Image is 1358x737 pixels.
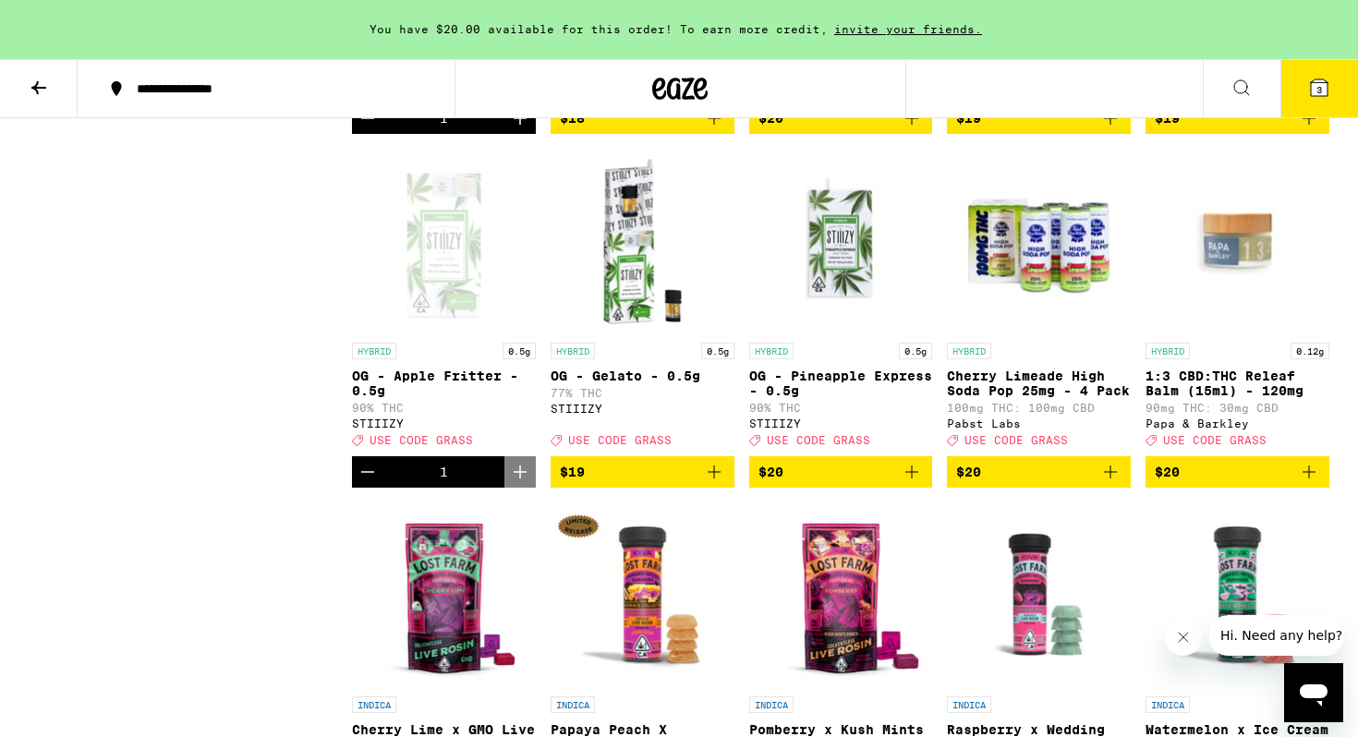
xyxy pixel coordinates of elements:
button: Add to bag [947,456,1131,488]
span: $20 [956,465,981,479]
p: INDICA [749,696,794,713]
div: 1 [440,111,448,126]
iframe: Close message [1165,619,1202,656]
img: Lost Farm - Raspberry x Wedding Cake Live Resin Gummies [947,502,1131,687]
p: 0.12g [1291,343,1329,359]
span: $18 [560,111,585,126]
p: INDICA [1146,696,1190,713]
button: Decrement [352,456,383,488]
span: USE CODE GRASS [370,435,473,447]
a: Open page for Cherry Limeade High Soda Pop 25mg - 4 Pack from Pabst Labs [947,149,1131,455]
div: STIIIZY [352,417,536,429]
div: 1 [440,465,448,479]
div: STIIIZY [749,417,933,429]
button: Increment [504,103,536,134]
button: Add to bag [1146,456,1329,488]
p: 90mg THC: 30mg CBD [1146,402,1329,414]
div: Pabst Labs [947,417,1131,429]
p: 0.5g [701,343,734,359]
button: Add to bag [749,103,933,134]
p: OG - Apple Fritter - 0.5g [352,368,536,398]
p: INDICA [352,696,396,713]
button: Increment [504,456,536,488]
a: Open page for 1:3 CBD:THC Releaf Balm (15ml) - 120mg from Papa & Barkley [1146,149,1329,455]
span: $20 [1155,465,1180,479]
div: STIIIZY [551,403,734,415]
span: USE CODE GRASS [568,435,672,447]
img: Lost Farm - Pomberry x Kush Mints Punch Live Rosin Chews [749,502,933,687]
p: 77% THC [551,387,734,399]
img: Lost Farm - Watermelon x Ice Cream Cake Live Rosin Gummies [1146,502,1329,687]
p: 0.5g [503,343,536,359]
iframe: Message from company [1209,615,1343,656]
iframe: Button to launch messaging window [1284,663,1343,722]
button: Add to bag [749,456,933,488]
p: OG - Pineapple Express - 0.5g [749,368,933,398]
button: Add to bag [947,103,1131,134]
p: 90% THC [749,402,933,414]
button: 3 [1280,60,1358,117]
img: Papa & Barkley - 1:3 CBD:THC Releaf Balm (15ml) - 120mg [1146,149,1329,333]
a: Open page for OG - Pineapple Express - 0.5g from STIIIZY [749,149,933,455]
p: 1:3 CBD:THC Releaf Balm (15ml) - 120mg [1146,368,1329,398]
span: $19 [560,465,585,479]
p: HYBRID [947,343,991,359]
img: Pabst Labs - Cherry Limeade High Soda Pop 25mg - 4 Pack [947,149,1131,333]
p: HYBRID [1146,343,1190,359]
span: $19 [1155,111,1180,126]
p: 90% THC [352,402,536,414]
p: HYBRID [749,343,794,359]
span: USE CODE GRASS [767,435,870,447]
span: USE CODE GRASS [964,435,1068,447]
img: STIIIZY - OG - Pineapple Express - 0.5g [749,149,933,333]
a: Open page for OG - Apple Fritter - 0.5g from STIIIZY [352,149,536,455]
p: INDICA [551,696,595,713]
span: $20 [758,111,783,126]
button: Add to bag [1146,103,1329,134]
button: Decrement [352,103,383,134]
p: 0.5g [899,343,932,359]
p: Cherry Limeade High Soda Pop 25mg - 4 Pack [947,368,1131,398]
img: Lost Farm - Cherry Lime x GMO Live Rosin Chews [352,502,536,687]
p: INDICA [947,696,991,713]
button: Add to bag [551,103,734,134]
p: OG - Gelato - 0.5g [551,368,734,383]
p: HYBRID [352,343,396,359]
img: STIIIZY - OG - Gelato - 0.5g [551,149,734,333]
span: You have $20.00 available for this order! To earn more credit, [370,23,828,35]
p: HYBRID [551,343,595,359]
div: Papa & Barkley [1146,417,1329,429]
img: Lost Farm - Papaya Peach X Hindu Kush Resin 100mg [551,502,734,687]
span: 3 [1316,84,1322,95]
a: Open page for OG - Gelato - 0.5g from STIIIZY [551,149,734,455]
p: 100mg THC: 100mg CBD [947,402,1131,414]
span: invite your friends. [828,23,988,35]
span: USE CODE GRASS [1163,435,1267,447]
button: Add to bag [551,456,734,488]
span: $19 [956,111,981,126]
span: $20 [758,465,783,479]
